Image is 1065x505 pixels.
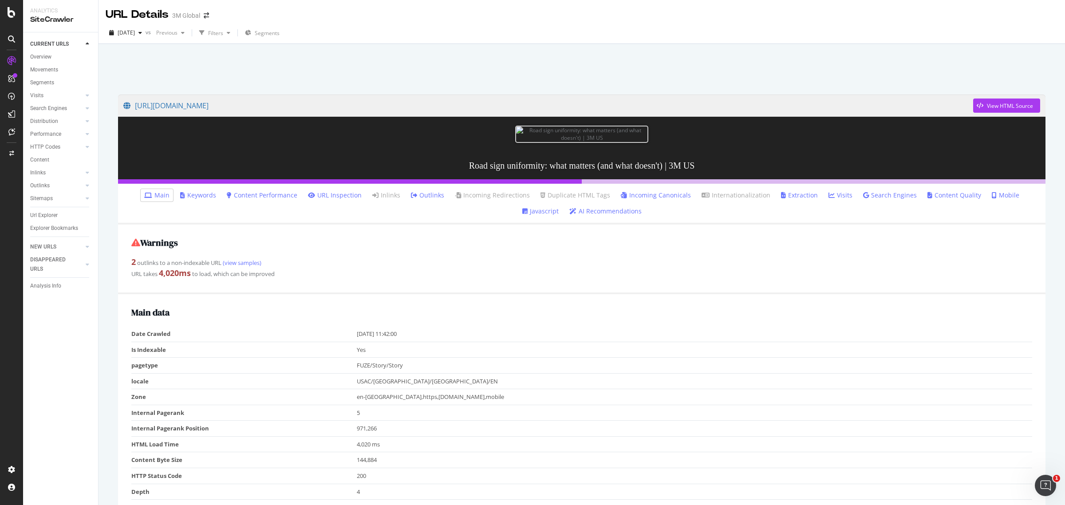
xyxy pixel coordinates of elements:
a: Url Explorer [30,211,92,220]
td: Internal Pagerank Position [131,421,357,437]
a: Distribution [30,117,83,126]
td: USAC/[GEOGRAPHIC_DATA]/[GEOGRAPHIC_DATA]/EN [357,373,1033,389]
img: Road sign uniformity: what matters (and what doesn't) | 3M US [515,126,648,142]
a: Inlinks [30,168,83,178]
div: Filters [208,29,223,37]
a: Incoming Canonicals [621,191,691,200]
div: Outlinks [30,181,50,190]
div: Distribution [30,117,58,126]
div: URL Details [106,7,169,22]
div: Analysis Info [30,281,61,291]
button: [DATE] [106,26,146,40]
span: vs [146,28,153,36]
td: locale [131,373,357,389]
td: Content Byte Size [131,452,357,468]
a: Search Engines [863,191,917,200]
td: Depth [131,484,357,500]
span: Segments [255,29,280,37]
div: Search Engines [30,104,67,113]
a: Search Engines [30,104,83,113]
div: HTTP Codes [30,142,60,152]
a: Overview [30,52,92,62]
td: HTTP Status Code [131,468,357,484]
button: View HTML Source [973,99,1040,113]
div: 3M Global [172,11,200,20]
td: 4 [357,484,1033,500]
span: 2025 Sep. 28th [118,29,135,36]
div: View HTML Source [987,102,1033,110]
a: Outlinks [30,181,83,190]
td: FUZE/Story/Story [357,358,1033,374]
a: HTTP Codes [30,142,83,152]
div: Movements [30,65,58,75]
td: en-[GEOGRAPHIC_DATA],https,[DOMAIN_NAME],mobile [357,389,1033,405]
a: Segments [30,78,92,87]
div: Inlinks [30,168,46,178]
strong: 2 [131,256,136,267]
a: Visits [30,91,83,100]
a: Internationalization [702,191,770,200]
td: HTML Load Time [131,436,357,452]
a: Inlinks [372,191,400,200]
div: Url Explorer [30,211,58,220]
a: Visits [828,191,852,200]
button: Filters [196,26,234,40]
a: Movements [30,65,92,75]
td: pagetype [131,358,357,374]
a: (view samples) [221,259,261,267]
a: [URL][DOMAIN_NAME] [123,95,973,117]
a: Content Quality [927,191,981,200]
div: Overview [30,52,51,62]
div: Analytics [30,7,91,15]
div: CURRENT URLS [30,39,69,49]
div: arrow-right-arrow-left [204,12,209,19]
div: URL takes to load, which can be improved [131,268,1032,279]
a: URL Inspection [308,191,362,200]
td: Internal Pagerank [131,405,357,421]
a: Main [144,191,170,200]
button: Previous [153,26,188,40]
a: Outlinks [411,191,444,200]
div: outlinks to a non-indexable URL [131,256,1032,268]
a: Sitemaps [30,194,83,203]
div: Sitemaps [30,194,53,203]
td: Date Crawled [131,326,357,342]
a: Explorer Bookmarks [30,224,92,233]
span: 1 [1053,475,1060,482]
a: Keywords [180,191,216,200]
span: Previous [153,29,177,36]
a: Mobile [992,191,1019,200]
div: Content [30,155,49,165]
h2: Warnings [131,238,1032,248]
button: Segments [241,26,283,40]
div: Segments [30,78,54,87]
td: Yes [357,342,1033,358]
td: 971,266 [357,421,1033,437]
td: 4,020 ms [357,436,1033,452]
a: Performance [30,130,83,139]
td: 5 [357,405,1033,421]
a: Content Performance [227,191,297,200]
a: Extraction [781,191,818,200]
h3: Road sign uniformity: what matters (and what doesn't) | 3M US [118,152,1045,179]
div: DISAPPEARED URLS [30,255,75,274]
h2: Main data [131,308,1032,317]
div: SiteCrawler [30,15,91,25]
a: NEW URLS [30,242,83,252]
a: Content [30,155,92,165]
td: Is Indexable [131,342,357,358]
a: Javascript [522,207,559,216]
a: Duplicate HTML Tags [540,191,610,200]
td: 200 [357,468,1033,484]
td: Zone [131,389,357,405]
td: [DATE] 11:42:00 [357,326,1033,342]
a: AI Recommendations [569,207,642,216]
strong: 4,020 ms [159,268,191,278]
a: Analysis Info [30,281,92,291]
div: NEW URLS [30,242,56,252]
td: 144,884 [357,452,1033,468]
a: DISAPPEARED URLS [30,255,83,274]
div: Visits [30,91,43,100]
iframe: Intercom live chat [1035,475,1056,496]
a: CURRENT URLS [30,39,83,49]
